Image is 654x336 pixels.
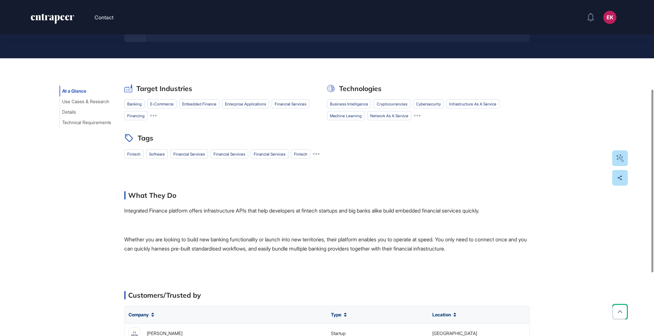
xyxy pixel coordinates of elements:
[222,99,269,108] li: enterprise applications
[124,206,530,215] p: Integrated Finance platform offers infrastructure APIs that help developers at fintech startups a...
[62,120,111,125] span: Technical Requirements
[128,191,176,199] h2: What They Do
[62,99,109,104] span: Use Cases & Research
[327,111,365,120] li: machine learning
[432,312,451,317] span: Location
[291,149,310,159] li: fintech
[60,117,114,128] button: Technical Requirements
[124,111,147,120] li: financing
[124,235,530,254] p: Whether you are looking to build new banking functionality or launch into new territories, their ...
[211,149,248,159] li: financial services
[30,14,75,26] a: entrapeer-logo
[62,109,76,115] span: Details
[60,86,89,96] button: At a Glance
[129,312,149,317] span: Company
[374,99,410,108] li: cryptocurrencies
[136,84,192,93] h2: Target Industries
[147,330,182,336] a: [PERSON_NAME]
[124,149,144,159] li: fintech
[339,84,382,93] h2: Technologies
[179,99,219,108] li: Embedded Finance
[128,291,201,299] h2: Customers/Trusted by
[327,99,371,108] li: business intelligence
[367,111,411,120] li: Network as a Service
[95,13,113,22] button: Contact
[413,99,444,108] li: cybersecurity
[272,99,309,108] li: financial services
[60,107,78,117] button: Details
[124,99,145,108] li: banking
[62,88,86,94] span: At a Glance
[331,312,341,317] span: Type
[251,149,288,159] li: financial services
[170,149,208,159] li: financial services
[138,134,153,142] h2: Tags
[603,11,616,24] button: EK
[446,99,499,108] li: infrastructure as a service
[146,149,168,159] li: software
[60,96,112,107] button: Use Cases & Research
[147,99,177,108] li: e-commerce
